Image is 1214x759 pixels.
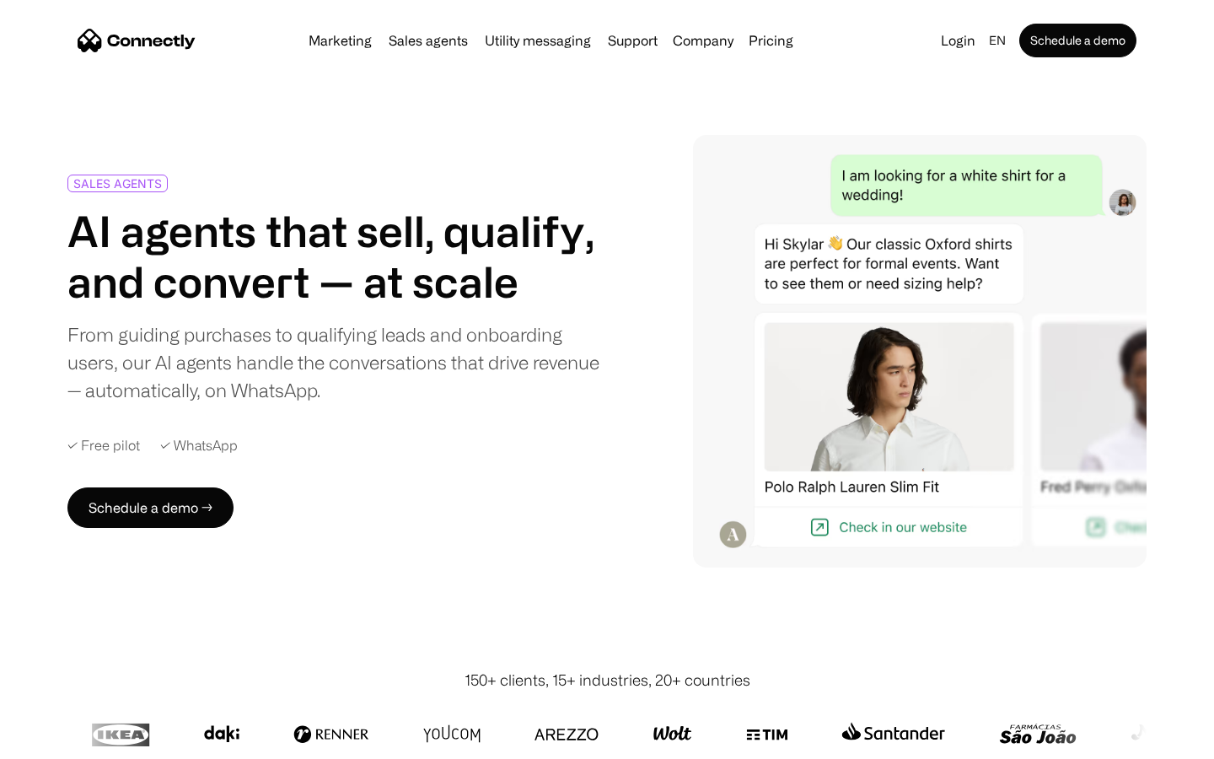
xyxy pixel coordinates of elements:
[78,28,196,53] a: home
[668,29,739,52] div: Company
[934,29,982,52] a: Login
[67,487,234,528] a: Schedule a demo →
[1019,24,1136,57] a: Schedule a demo
[17,728,101,753] aside: Language selected: English
[67,206,600,307] h1: AI agents that sell, qualify, and convert — at scale
[302,34,379,47] a: Marketing
[382,34,475,47] a: Sales agents
[601,34,664,47] a: Support
[67,320,600,404] div: From guiding purchases to qualifying leads and onboarding users, our AI agents handle the convers...
[73,177,162,190] div: SALES AGENTS
[989,29,1006,52] div: en
[34,729,101,753] ul: Language list
[673,29,733,52] div: Company
[67,438,140,454] div: ✓ Free pilot
[478,34,598,47] a: Utility messaging
[160,438,238,454] div: ✓ WhatsApp
[465,669,750,692] div: 150+ clients, 15+ industries, 20+ countries
[742,34,800,47] a: Pricing
[982,29,1016,52] div: en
